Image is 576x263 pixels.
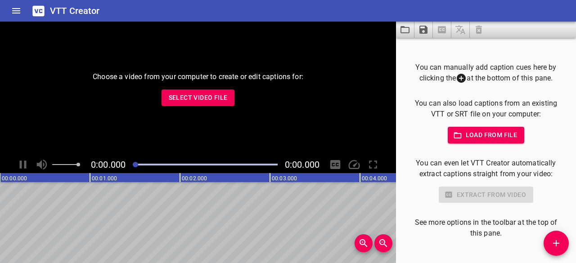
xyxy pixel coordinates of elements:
p: You can even let VTT Creator automatically extract captions straight from your video: [410,158,562,179]
p: You can also load captions from an existing VTT or SRT file on your computer: [410,98,562,120]
div: Hide/Show Captions [327,156,344,173]
text: 00:02.000 [182,175,207,182]
span: Load from file [455,129,517,141]
p: You can manually add caption cues here by clicking the at the bottom of this pane. [410,62,562,84]
button: Load captions from file [396,22,414,38]
text: 00:01.000 [92,175,117,182]
text: 00:04.000 [362,175,387,182]
text: 00:03.000 [272,175,297,182]
div: Play progress [133,164,278,165]
button: Load from file [448,127,525,143]
p: See more options in the toolbar at the top of this pane. [410,217,562,239]
span: Select Video File [169,92,228,103]
p: Choose a video from your computer to create or edit captions for: [93,71,303,82]
span: Video Duration [285,159,319,170]
button: Add Cue [544,231,569,256]
button: Save captions to file [414,22,433,38]
svg: Load captions from file [400,24,410,35]
span: Add some captions below, then you can translate them. [451,22,470,38]
button: Select Video File [162,89,235,106]
span: Select a video in the pane to the left, then you can automatically extract captions. [433,22,451,38]
text: 00:00.000 [2,175,27,182]
button: Zoom In [355,234,373,252]
div: Toggle Full Screen [364,156,382,173]
h6: VTT Creator [50,4,100,18]
span: Current Time [91,159,126,170]
svg: Save captions to file [418,24,429,35]
div: Playback Speed [346,156,363,173]
button: Zoom Out [374,234,392,252]
div: Select a video in the pane to the left to use this feature [410,187,562,203]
